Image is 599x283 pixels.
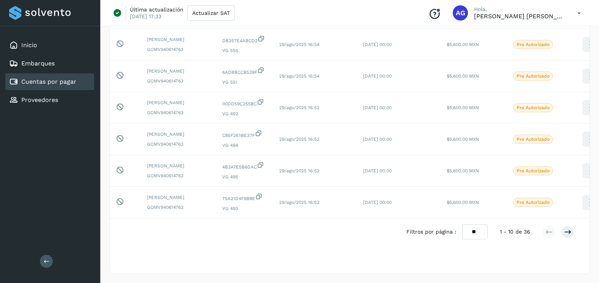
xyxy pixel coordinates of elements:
[147,78,210,84] span: GOMV940614763
[447,137,479,142] span: $5,600.00 MXN
[21,41,37,49] a: Inicio
[5,37,94,54] div: Inicio
[279,73,319,79] span: 29/ago/2025 16:54
[447,73,479,79] span: $5,600.00 MXN
[279,105,319,110] span: 29/ago/2025 16:52
[147,131,210,138] span: [PERSON_NAME]
[222,173,267,180] span: VG 495
[222,67,267,76] span: 6ADBBCCB539F
[187,5,235,21] button: Actualizar SAT
[147,141,210,148] span: GOMV940614763
[222,142,267,149] span: VG 494
[517,137,550,142] p: Pre Autorizado
[447,105,479,110] span: $5,600.00 MXN
[222,161,267,170] span: 4B3A7E5B6DAC
[517,73,550,79] p: Pre Autorizado
[406,228,456,236] span: Filtros por página :
[147,68,210,75] span: [PERSON_NAME]
[222,47,267,54] span: VG 555
[21,60,55,67] a: Embarques
[222,110,267,117] span: VG 492
[517,42,550,47] p: Pre Autorizado
[130,13,161,20] p: [DATE] 17:33
[447,200,479,205] span: $5,600.00 MXN
[474,6,565,13] p: Hola,
[21,78,76,85] a: Cuentas por pagar
[279,168,319,173] span: 29/ago/2025 16:52
[363,73,392,79] span: [DATE] 00:00
[517,200,550,205] p: Pre Autorizado
[147,46,210,53] span: GOMV940614763
[363,137,392,142] span: [DATE] 00:00
[147,36,210,43] span: [PERSON_NAME]
[447,168,479,173] span: $5,600.00 MXN
[222,98,267,107] span: 00DD59C255BC
[5,73,94,90] div: Cuentas por pagar
[147,99,210,106] span: [PERSON_NAME]
[222,130,267,139] span: C85F2E1BE37F
[517,168,550,173] p: Pre Autorizado
[279,42,319,47] span: 29/ago/2025 16:54
[363,200,392,205] span: [DATE] 00:00
[222,205,267,212] span: VG 493
[130,6,183,13] p: Última actualización
[279,137,319,142] span: 29/ago/2025 16:52
[5,92,94,108] div: Proveedores
[5,55,94,72] div: Embarques
[222,35,267,44] span: DB257E4ABCD3
[192,10,230,16] span: Actualizar SAT
[222,193,267,202] span: 75A21D4F9B8E
[447,42,479,47] span: $5,600.00 MXN
[500,228,530,236] span: 1 - 10 de 36
[147,172,210,179] span: GOMV940614763
[363,168,392,173] span: [DATE] 00:00
[147,109,210,116] span: GOMV940614763
[21,96,58,103] a: Proveedores
[147,204,210,211] span: GOMV940614763
[517,105,550,110] p: Pre Autorizado
[147,162,210,169] span: [PERSON_NAME]
[147,194,210,201] span: [PERSON_NAME]
[363,105,392,110] span: [DATE] 00:00
[474,13,565,20] p: Abigail Gonzalez Leon
[363,42,392,47] span: [DATE] 00:00
[279,200,319,205] span: 29/ago/2025 16:52
[222,79,267,86] span: VG 551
